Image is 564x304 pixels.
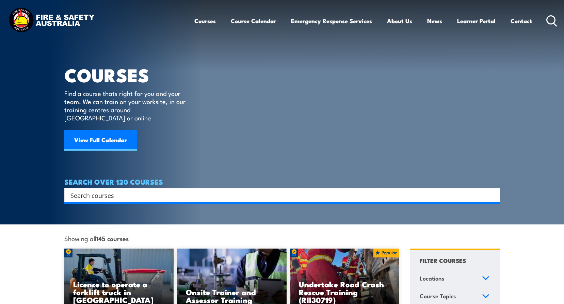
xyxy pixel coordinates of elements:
input: Search input [70,190,485,200]
h1: COURSES [64,67,195,83]
form: Search form [72,190,486,200]
p: Find a course thats right for you and your team. We can train on your worksite, in our training c... [64,89,189,122]
h3: Onsite Trainer and Assessor Training [186,288,278,304]
h4: FILTER COURSES [420,256,466,265]
a: Contact [511,12,532,30]
strong: 145 courses [96,234,129,243]
h3: Undertake Road Crash Rescue Training (RII30719) [299,280,391,304]
a: View Full Calendar [64,130,137,151]
a: Emergency Response Services [291,12,372,30]
span: Showing all [64,235,129,242]
a: About Us [387,12,412,30]
h4: SEARCH OVER 120 COURSES [64,178,500,185]
a: Courses [194,12,216,30]
a: News [427,12,442,30]
a: Course Calendar [231,12,276,30]
span: Locations [420,274,445,283]
a: Learner Portal [457,12,496,30]
button: Search magnifier button [488,190,498,200]
a: Locations [417,270,493,288]
h3: Licence to operate a forklift truck in [GEOGRAPHIC_DATA] [73,280,165,304]
span: Course Topics [420,291,456,301]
